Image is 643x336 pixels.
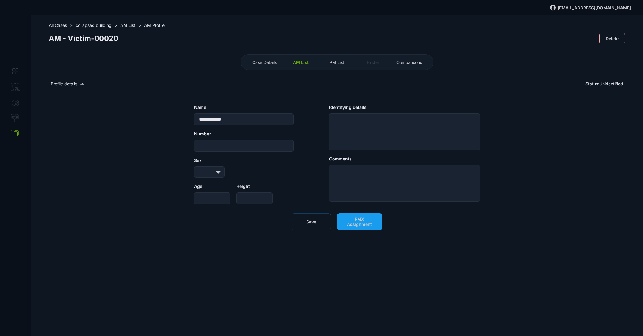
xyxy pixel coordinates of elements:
span: Sex [194,158,202,163]
span: > [115,23,117,28]
span: Profile details [51,81,77,86]
span: FMX Assignment [343,217,376,227]
span: Number [194,131,211,136]
div: Profile detailsStatus:Unidentified [49,96,625,239]
span: AM List [120,23,135,28]
span: Case Details [252,60,277,65]
button: Delete [599,33,625,44]
span: Name [194,105,206,110]
span: Identifying details [329,105,367,110]
span: Save [306,219,316,224]
span: All Cases [49,23,67,28]
span: Height [236,184,250,189]
span: AM List [293,60,309,65]
button: Save [292,213,331,230]
span: AM Profile [144,23,165,28]
span: [EMAIL_ADDRESS][DOMAIN_NAME] [558,5,631,10]
span: collapsed building [76,23,112,28]
span: Delete [606,36,619,41]
img: svg%3e [550,4,556,11]
span: PM List [329,60,344,65]
span: Status: Unidentified [585,81,623,86]
button: Profile detailsStatus:Unidentified [49,81,625,91]
span: AM - Victim-00020 [49,34,118,43]
button: FMX Assignment [337,213,382,230]
span: > [138,23,141,28]
span: Age [194,184,202,189]
span: Comparisons [396,60,422,65]
span: > [70,23,73,28]
span: Comments [329,156,352,161]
